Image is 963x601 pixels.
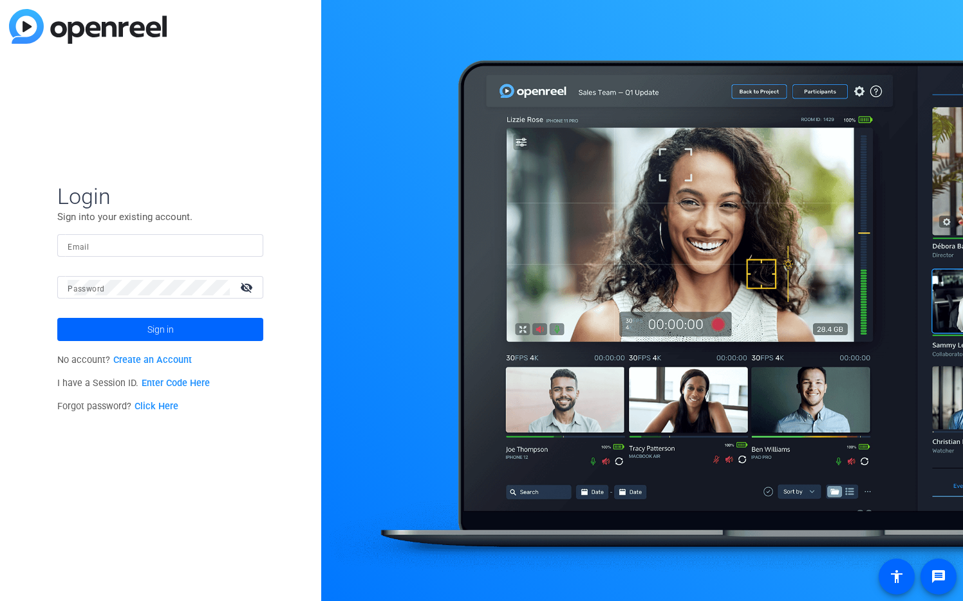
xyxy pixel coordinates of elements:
mat-icon: message [931,569,946,584]
img: blue-gradient.svg [9,9,167,44]
a: Create an Account [113,355,192,365]
p: Sign into your existing account. [57,210,263,224]
span: No account? [57,355,192,365]
mat-label: Email [68,243,89,252]
span: Login [57,183,263,210]
span: Forgot password? [57,401,178,412]
mat-icon: accessibility [889,569,904,584]
input: Enter Email Address [68,238,253,254]
span: I have a Session ID. [57,378,210,389]
a: Click Here [135,401,178,412]
mat-icon: visibility_off [232,278,263,297]
a: Enter Code Here [142,378,210,389]
button: Sign in [57,318,263,341]
mat-label: Password [68,284,104,293]
span: Sign in [147,313,174,346]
